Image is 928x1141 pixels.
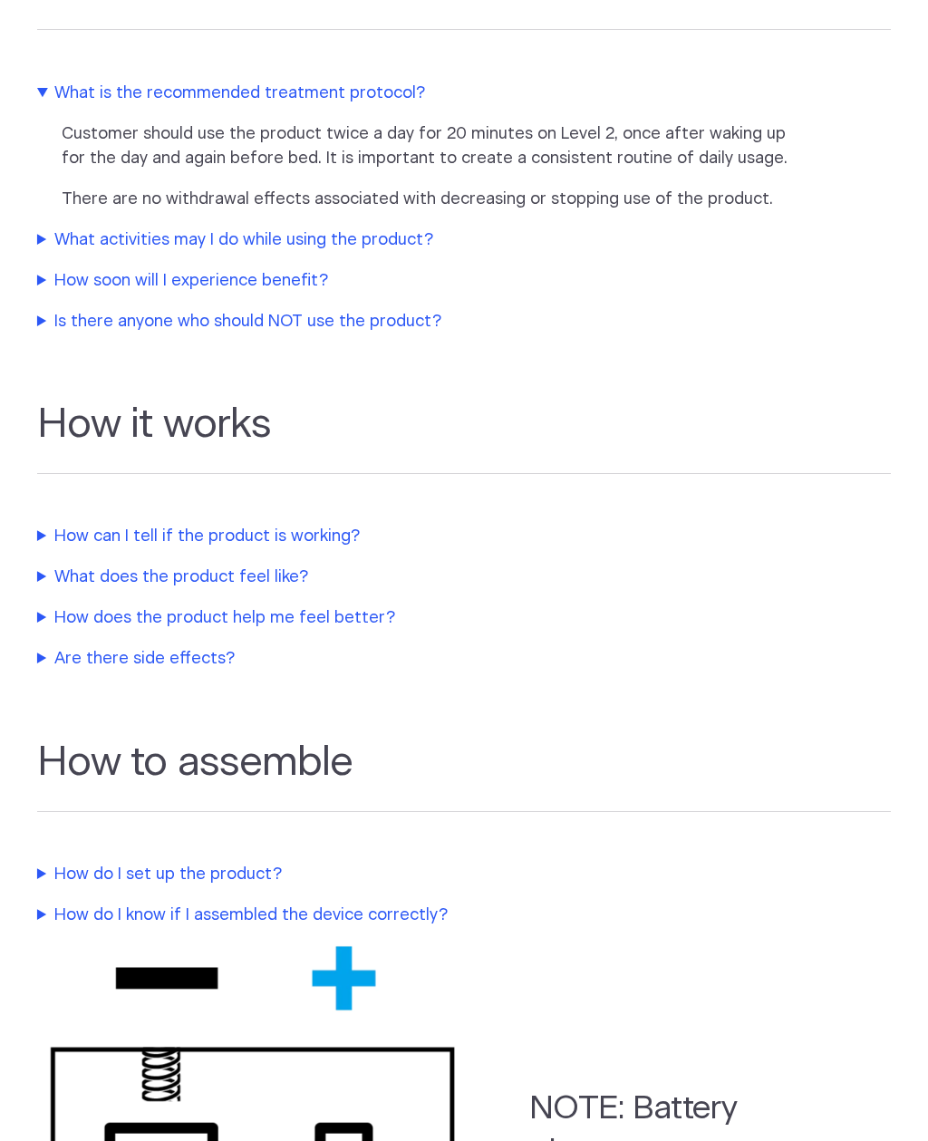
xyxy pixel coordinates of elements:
[62,189,801,213] p: There are no withdrawal effects associated with decreasing or stopping use of the product.
[37,864,798,888] summary: How do I set up the product?
[37,648,798,672] summary: Are there side effects?
[37,526,798,550] summary: How can I tell if the product is working?
[37,82,798,107] summary: What is the recommended treatment protocol?
[37,229,798,254] summary: What activities may I do while using the product?
[37,607,798,632] summary: How does the product help me feel better?
[37,311,798,335] summary: Is there anyone who should NOT use the product?
[37,270,798,295] summary: How soon will I experience benefit?
[37,904,798,929] summary: How do I know if I assembled the device correctly?
[37,566,798,591] summary: What does the product feel like?
[37,740,891,813] h2: How to assemble
[37,401,891,475] h2: How it works
[62,123,801,172] p: Customer should use the product twice a day for 20 minutes on Level 2, once after waking up for t...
